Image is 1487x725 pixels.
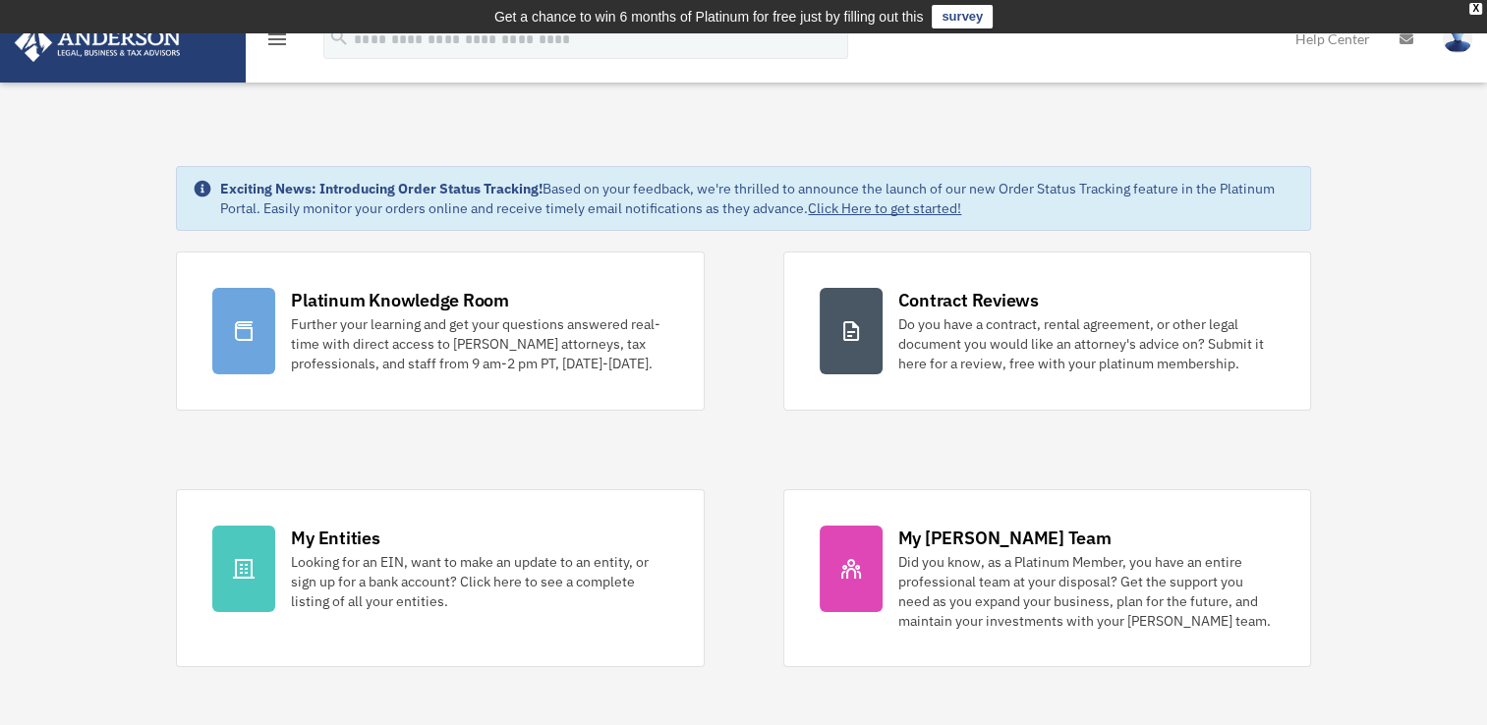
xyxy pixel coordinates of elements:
[9,24,187,62] img: Anderson Advisors Platinum Portal
[328,27,350,48] i: search
[291,314,667,373] div: Further your learning and get your questions answered real-time with direct access to [PERSON_NAM...
[1469,3,1482,15] div: close
[898,552,1275,631] div: Did you know, as a Platinum Member, you have an entire professional team at your disposal? Get th...
[176,489,704,667] a: My Entities Looking for an EIN, want to make an update to an entity, or sign up for a bank accoun...
[291,526,379,550] div: My Entities
[494,5,924,28] div: Get a chance to win 6 months of Platinum for free just by filling out this
[898,526,1112,550] div: My [PERSON_NAME] Team
[783,251,1311,411] a: Contract Reviews Do you have a contract, rental agreement, or other legal document you would like...
[176,251,704,411] a: Platinum Knowledge Room Further your learning and get your questions answered real-time with dire...
[220,179,1293,218] div: Based on your feedback, we're thrilled to announce the launch of our new Order Status Tracking fe...
[265,34,289,51] a: menu
[808,199,961,217] a: Click Here to get started!
[291,552,667,611] div: Looking for an EIN, want to make an update to an entity, or sign up for a bank account? Click her...
[783,489,1311,667] a: My [PERSON_NAME] Team Did you know, as a Platinum Member, you have an entire professional team at...
[898,314,1275,373] div: Do you have a contract, rental agreement, or other legal document you would like an attorney's ad...
[932,5,993,28] a: survey
[291,288,509,312] div: Platinum Knowledge Room
[265,28,289,51] i: menu
[1443,25,1472,53] img: User Pic
[220,180,543,197] strong: Exciting News: Introducing Order Status Tracking!
[898,288,1039,312] div: Contract Reviews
